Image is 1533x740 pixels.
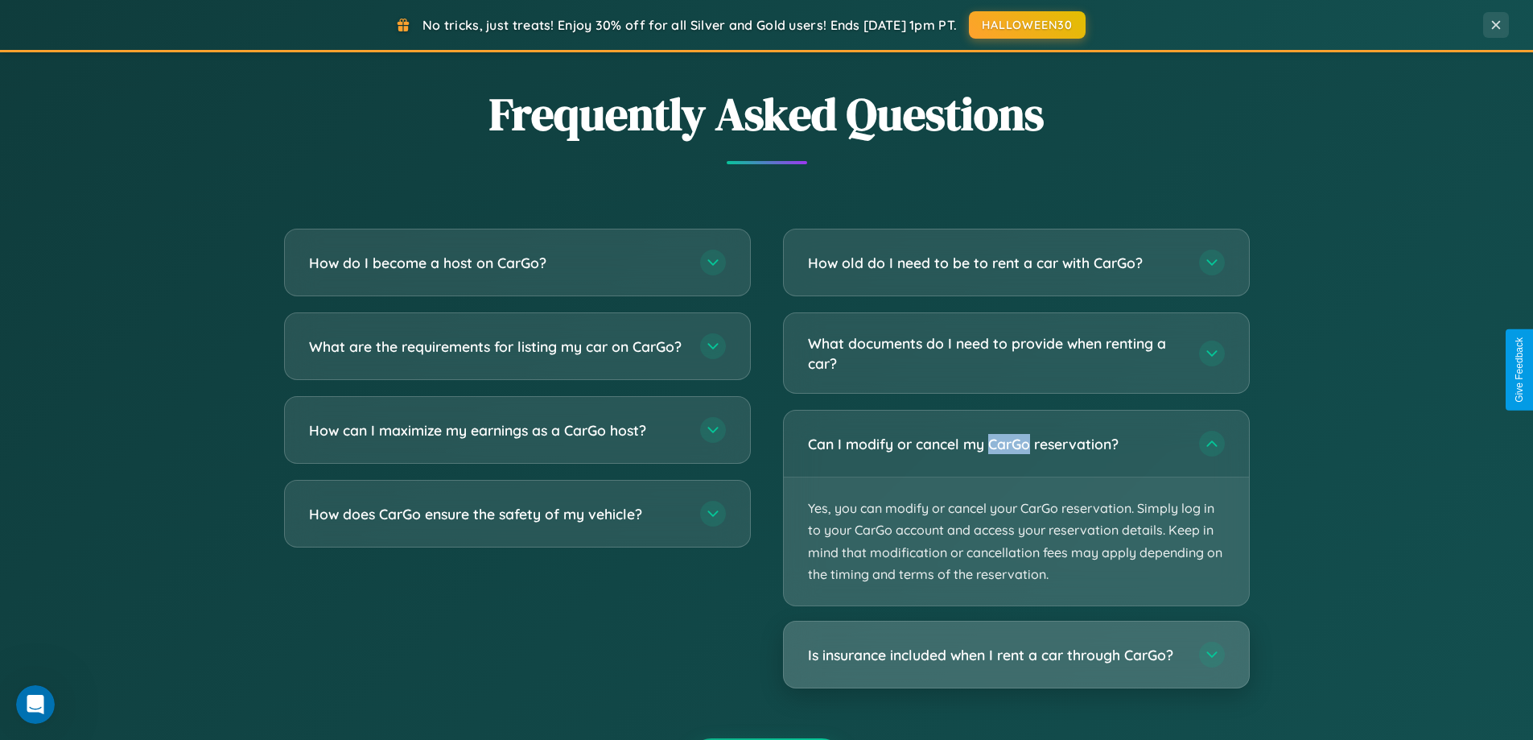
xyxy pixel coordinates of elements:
[808,434,1183,454] h3: Can I modify or cancel my CarGo reservation?
[309,420,684,440] h3: How can I maximize my earnings as a CarGo host?
[808,333,1183,373] h3: What documents do I need to provide when renting a car?
[309,253,684,273] h3: How do I become a host on CarGo?
[16,685,55,724] iframe: Intercom live chat
[422,17,957,33] span: No tricks, just treats! Enjoy 30% off for all Silver and Gold users! Ends [DATE] 1pm PT.
[808,645,1183,665] h3: Is insurance included when I rent a car through CarGo?
[808,253,1183,273] h3: How old do I need to be to rent a car with CarGo?
[969,11,1086,39] button: HALLOWEEN30
[1514,337,1525,403] div: Give Feedback
[309,337,684,357] h3: What are the requirements for listing my car on CarGo?
[284,83,1250,145] h2: Frequently Asked Questions
[784,477,1249,606] p: Yes, you can modify or cancel your CarGo reservation. Simply log in to your CarGo account and acc...
[309,504,684,524] h3: How does CarGo ensure the safety of my vehicle?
